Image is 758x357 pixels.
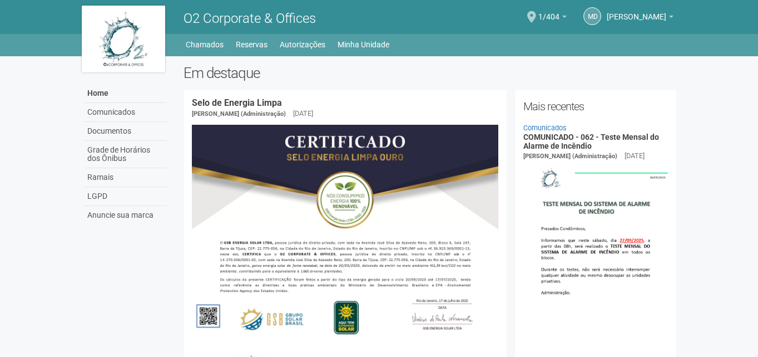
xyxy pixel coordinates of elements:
[85,103,167,122] a: Comunicados
[192,110,286,118] span: [PERSON_NAME] (Administração)
[280,37,325,52] a: Autorizações
[192,125,498,342] img: COMUNICADO%20-%20054%20-%20Selo%20de%20Energia%20Limpa%20-%20P%C3%A1g.%202.jpg
[85,141,167,168] a: Grade de Horários dos Ônibus
[184,65,677,81] h2: Em destaque
[192,97,282,108] a: Selo de Energia Limpa
[523,153,617,160] span: [PERSON_NAME] (Administração)
[236,37,267,52] a: Reservas
[607,14,673,23] a: [PERSON_NAME]
[85,206,167,224] a: Anuncie sua marca
[85,122,167,141] a: Documentos
[523,98,668,115] h2: Mais recentes
[607,2,666,21] span: Michele de Carvalho
[293,109,313,119] div: [DATE]
[85,84,167,103] a: Home
[85,168,167,187] a: Ramais
[538,14,567,23] a: 1/404
[625,151,645,161] div: [DATE]
[186,37,224,52] a: Chamados
[523,124,567,132] a: Comunicados
[82,6,165,72] img: logo.jpg
[184,11,316,26] span: O2 Corporate & Offices
[523,133,659,150] a: COMUNICADO - 062 - Teste Mensal do Alarme de Incêndio
[538,2,559,21] span: 1/404
[338,37,389,52] a: Minha Unidade
[85,187,167,206] a: LGPD
[583,7,601,25] a: Md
